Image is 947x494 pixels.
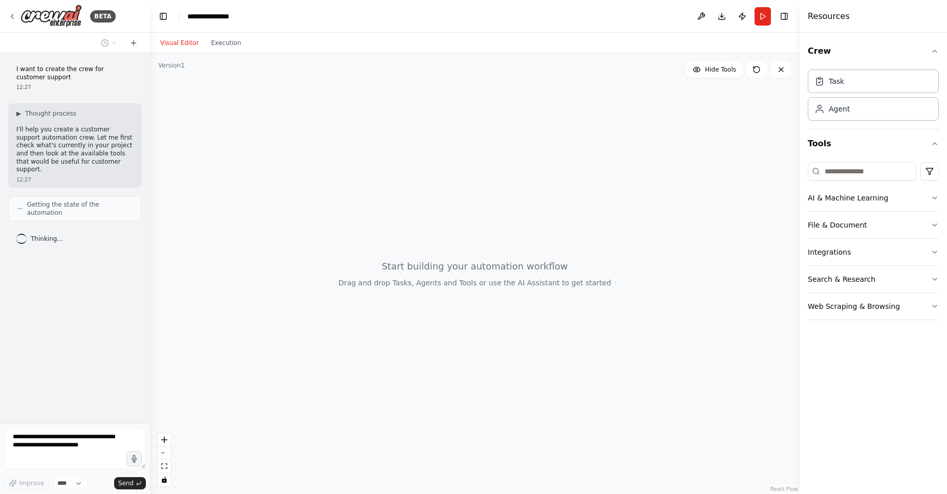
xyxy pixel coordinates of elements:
[158,473,171,486] button: toggle interactivity
[118,479,134,487] span: Send
[187,11,241,21] nav: breadcrumb
[16,126,134,174] p: I'll help you create a customer support automation crew. Let me first check what's currently in y...
[156,9,170,24] button: Hide left sidebar
[808,65,939,129] div: Crew
[808,293,939,320] button: Web Scraping & Browsing
[808,239,939,265] button: Integrations
[808,266,939,293] button: Search & Research
[158,433,171,446] button: zoom in
[19,479,44,487] span: Improve
[16,176,134,184] div: 12:27
[20,5,82,28] img: Logo
[808,129,939,158] button: Tools
[16,65,134,81] p: I want to create the crew for customer support
[90,10,116,23] div: BETA
[808,158,939,328] div: Tools
[158,433,171,486] div: React Flow controls
[154,37,205,49] button: Visual Editor
[27,200,133,217] span: Getting the state of the automation
[16,109,21,118] span: ▶
[777,9,791,24] button: Hide right sidebar
[808,185,939,211] button: AI & Machine Learning
[97,37,121,49] button: Switch to previous chat
[808,212,939,238] button: File & Document
[829,104,850,114] div: Agent
[808,10,850,23] h4: Resources
[205,37,247,49] button: Execution
[16,109,76,118] button: ▶Thought process
[686,61,742,78] button: Hide Tools
[829,76,844,86] div: Task
[4,477,49,490] button: Improve
[770,486,798,492] a: React Flow attribution
[158,61,185,70] div: Version 1
[25,109,76,118] span: Thought process
[158,460,171,473] button: fit view
[114,477,146,489] button: Send
[16,83,134,91] div: 12:27
[31,235,63,243] span: Thinking...
[808,37,939,65] button: Crew
[126,451,142,466] button: Click to speak your automation idea
[705,65,736,74] span: Hide Tools
[125,37,142,49] button: Start a new chat
[158,446,171,460] button: zoom out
